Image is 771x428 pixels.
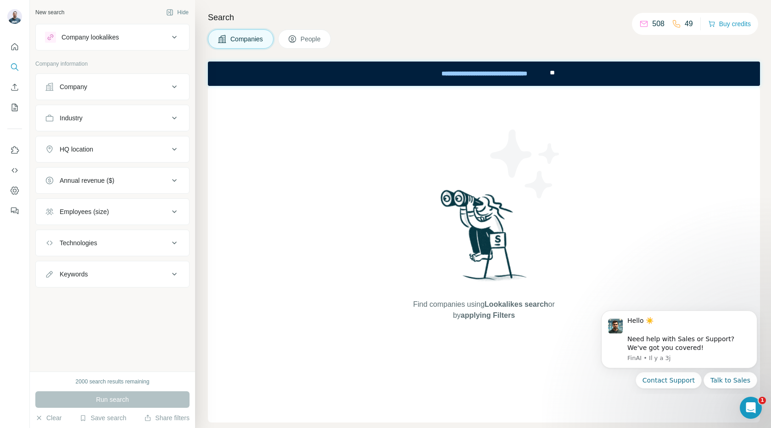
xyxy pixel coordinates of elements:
[436,187,532,290] img: Surfe Illustration - Woman searching with binoculars
[485,300,548,308] span: Lookalikes search
[36,263,189,285] button: Keywords
[7,9,22,24] img: Avatar
[7,79,22,96] button: Enrich CSV
[685,18,693,29] p: 49
[7,99,22,116] button: My lists
[230,34,264,44] span: Companies
[7,142,22,158] button: Use Surfe on LinkedIn
[36,26,189,48] button: Company lookalikes
[60,145,93,154] div: HQ location
[208,11,760,24] h4: Search
[301,34,322,44] span: People
[160,6,195,19] button: Hide
[79,413,126,422] button: Save search
[26,15,45,22] div: v 4.0.25
[36,232,189,254] button: Technologies
[208,62,760,86] iframe: Banner
[24,24,104,31] div: Domaine: [DOMAIN_NAME]
[60,113,83,123] div: Industry
[15,24,22,31] img: website_grey.svg
[708,17,751,30] button: Buy credits
[410,299,557,321] span: Find companies using or by
[37,53,45,61] img: tab_domain_overview_orange.svg
[60,176,114,185] div: Annual revenue ($)
[7,39,22,55] button: Quick start
[114,54,140,60] div: Mots-clés
[35,413,61,422] button: Clear
[104,53,112,61] img: tab_keywords_by_traffic_grey.svg
[144,413,190,422] button: Share filters
[759,397,766,404] span: 1
[36,169,189,191] button: Annual revenue ($)
[7,203,22,219] button: Feedback
[15,15,22,22] img: logo_orange.svg
[36,201,189,223] button: Employees (size)
[60,270,88,279] div: Keywords
[76,377,150,386] div: 2000 search results remaining
[36,76,189,98] button: Company
[36,107,189,129] button: Industry
[35,60,190,68] p: Company information
[35,8,64,17] div: New search
[60,238,97,248] div: Technologies
[47,54,71,60] div: Domaine
[60,82,87,91] div: Company
[484,123,567,205] img: Surfe Illustration - Stars
[461,311,515,319] span: applying Filters
[587,302,771,394] iframe: Intercom notifications message
[652,18,665,29] p: 508
[36,138,189,160] button: HQ location
[61,33,119,42] div: Company lookalikes
[60,207,109,216] div: Employees (size)
[7,162,22,179] button: Use Surfe API
[7,59,22,75] button: Search
[740,397,762,419] iframe: Intercom live chat
[7,182,22,199] button: Dashboard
